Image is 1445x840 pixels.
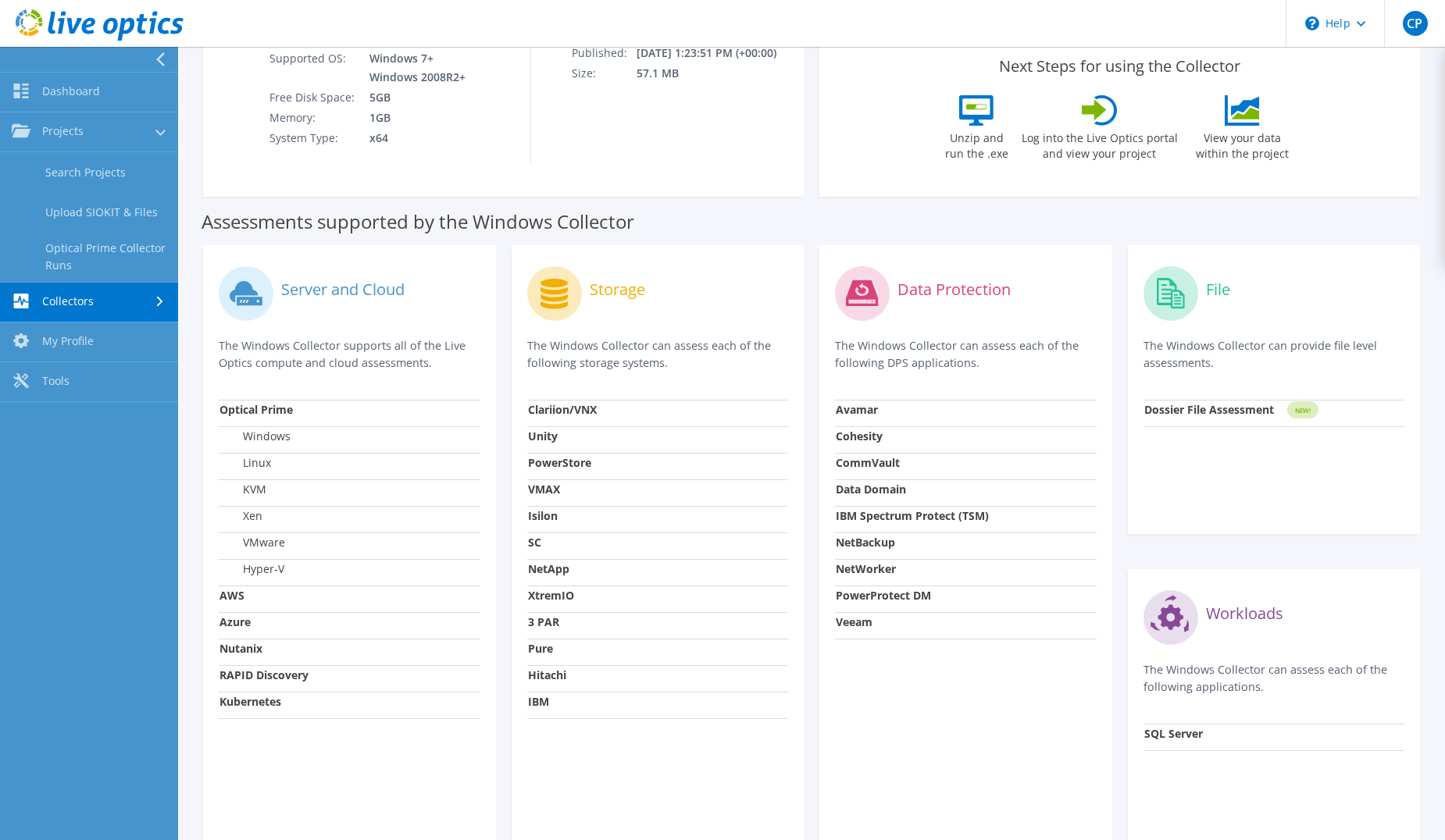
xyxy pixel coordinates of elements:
[528,561,569,576] strong: NetApp
[269,128,358,148] td: System Type:
[1206,606,1283,621] label: Workloads
[528,641,553,656] strong: Pure
[528,614,559,629] strong: 3 PAR
[528,667,566,682] strong: Hitachi
[1403,11,1428,36] span: CP
[571,63,636,84] td: Size:
[528,694,549,709] strong: IBM
[941,126,1013,162] label: Unzip and run the .exe
[219,402,293,417] strong: Optical Prime
[358,87,469,108] td: 5GB
[836,455,900,470] strong: CommVault
[836,429,883,443] strong: Cohesity
[836,614,872,629] strong: Veeam
[1294,406,1310,415] tspan: NEW!
[836,588,931,603] strong: PowerProtect DM
[897,282,1011,297] label: Data Protection
[281,282,405,297] label: Server and Cloud
[1144,661,1405,696] p: The Windows Collector can assess each of the following applications.
[219,641,262,656] strong: Nutanix
[1144,726,1203,741] strong: SQL Server
[1305,16,1319,30] svg: \n
[836,482,906,497] strong: Data Domain
[1186,126,1299,162] label: View your data within the project
[1144,402,1274,417] strong: Dossier File Assessment
[528,588,574,603] strong: XtremIO
[269,87,358,108] td: Free Disk Space:
[219,455,271,471] label: Linux
[528,508,558,523] strong: Isilon
[836,535,895,550] strong: NetBackup
[999,57,1240,76] label: Next Steps for using the Collector
[219,561,284,577] label: Hyper-V
[528,535,541,550] strong: SC
[836,508,989,523] strong: IBM Spectrum Protect (TSM)
[571,43,636,63] td: Published:
[219,535,285,550] label: VMware
[528,455,591,470] strong: PowerStore
[219,588,244,603] strong: AWS
[528,482,560,497] strong: VMAX
[1021,126,1179,162] label: Log into the Live Optics portal and view your project
[219,508,262,524] label: Xen
[269,108,358,128] td: Memory:
[527,337,789,372] p: The Windows Collector can assess each of the following storage systems.
[835,337,1097,372] p: The Windows Collector can assess each of the following DPS applications.
[358,48,469,87] td: Windows 7+ Windows 2008R2+
[358,128,469,148] td: x64
[590,282,645,297] label: Storage
[636,43,797,63] td: [DATE] 1:23:51 PM (+00:00)
[219,694,281,709] strong: Kubernetes
[636,63,797,84] td: 57.1 MB
[1206,282,1230,297] label: File
[269,48,358,87] td: Supported OS:
[528,429,558,443] strong: Unity
[528,402,597,417] strong: Clariion/VNX
[219,614,251,629] strong: Azure
[836,402,878,417] strong: Avamar
[202,214,634,230] label: Assessments supported by the Windows Collector
[219,482,266,497] label: KVM
[219,429,291,444] label: Windows
[219,337,480,372] p: The Windows Collector supports all of the Live Optics compute and cloud assessments.
[219,667,309,682] strong: RAPID Discovery
[358,108,469,128] td: 1GB
[1144,337,1405,372] p: The Windows Collector can provide file level assessments.
[836,561,896,576] strong: NetWorker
